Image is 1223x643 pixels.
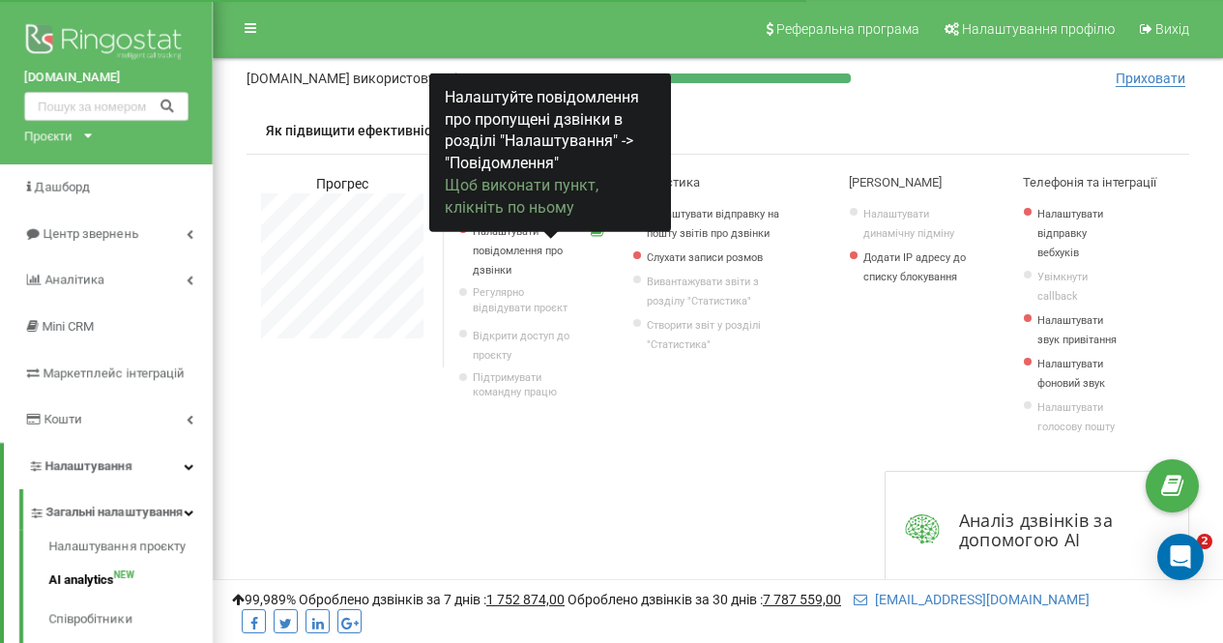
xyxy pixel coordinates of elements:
[247,69,523,88] p: [DOMAIN_NAME]
[962,21,1115,37] span: Налаштування профілю
[473,327,581,365] a: Відкрити доступ до проєкту
[1155,21,1189,37] span: Вихід
[353,71,523,86] span: використовує Ringostat на
[24,68,189,87] a: [DOMAIN_NAME]
[486,592,565,607] u: 1 752 874,00
[776,21,919,37] span: Реферальна програма
[1037,311,1127,350] a: Налаштувати звук привітання
[45,503,183,522] span: Загальні налаштування
[4,443,213,489] a: Налаштування
[1116,71,1185,87] span: Приховати
[473,370,581,400] p: Підтримувати командну працю
[232,592,296,607] span: 99,989%
[266,123,602,138] span: Як підвищити ефективність використання Ringostat
[445,87,639,172] span: Налаштуйте повідомлення про пропущені дзвінки в розділі "Налаштування" -> "Повідомлення"
[1037,268,1127,307] a: Увімкнути callback
[1157,534,1204,580] div: Open Intercom Messenger
[1023,175,1156,190] span: Телефонія та інтеграції
[849,175,942,190] span: [PERSON_NAME]
[43,365,185,380] span: Маркетплейс інтеграцій
[863,205,972,244] a: Налаштувати динамічну підміну
[905,511,1169,549] div: Аналіз дзвінків за допомогою AI
[568,592,841,607] span: Оброблено дзвінків за 30 днів :
[1037,355,1127,394] a: Налаштувати фоновий звук
[24,92,189,121] input: Пошук за номером
[1037,398,1127,437] a: Налаштувати голосову пошту
[44,458,131,473] span: Налаштування
[905,578,1169,617] p: У цьому розділі у вас є можливість налаштовувати:
[29,489,213,530] a: Загальні налаштування
[48,561,213,599] a: AI analyticsNEW
[647,316,785,355] a: Створити звіт у розділі "Статистика"
[43,226,138,241] span: Центр звернень
[24,19,189,68] img: Ringostat logo
[763,592,841,607] u: 7 787 559,00
[299,592,565,607] span: Оброблено дзвінків за 7 днів :
[44,273,104,287] span: Аналiтика
[473,222,581,280] a: Налаштувати повідомлення про дзвінки
[1037,205,1127,263] a: Налаштувати відправку вебхуків
[473,285,581,315] p: Регулярно відвідувати проєкт
[647,205,785,244] a: Налаштувати відправку на пошту звітів про дзвінки
[44,412,82,426] span: Кошти
[647,248,785,268] a: Слухати записи розмов
[42,319,94,334] span: Mini CRM
[48,537,213,561] a: Налаштування проєкту
[35,180,90,194] span: Дашборд
[1197,534,1212,549] span: 2
[863,248,972,287] a: Додати IP адресу до списку блокування
[316,176,368,191] span: Прогрес
[854,592,1090,607] a: [EMAIL_ADDRESS][DOMAIN_NAME]
[523,69,563,88] p: 54 %
[647,273,785,311] a: Вивантажувати звіти з розділу "Статистика"
[24,126,73,145] div: Проєкти
[445,176,598,217] span: Щоб виконати пункт, клікніть по ньому
[48,599,213,638] a: Співробітники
